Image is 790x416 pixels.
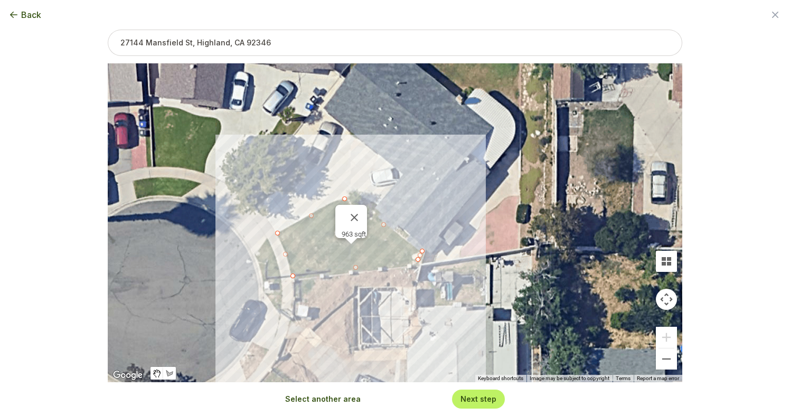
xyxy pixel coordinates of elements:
[656,348,677,370] button: Zoom out
[8,8,41,21] button: Back
[21,8,41,21] span: Back
[460,394,496,404] button: Next step
[151,367,163,380] button: Stop drawing
[342,230,367,238] div: 963 sqft
[110,368,145,382] a: Open this area in Google Maps (opens a new window)
[616,375,631,381] a: Terms (opens in new tab)
[656,327,677,348] button: Zoom in
[285,394,361,404] button: Select another area
[656,251,677,272] button: Tilt map
[342,205,367,230] button: Close
[637,375,679,381] a: Report a map error
[110,368,145,382] img: Google
[478,375,523,382] button: Keyboard shortcuts
[108,30,682,56] input: 27144 Mansfield St, Highland, CA 92346
[656,289,677,310] button: Map camera controls
[530,375,609,381] span: Image may be subject to copyright
[163,367,176,380] button: Draw a shape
